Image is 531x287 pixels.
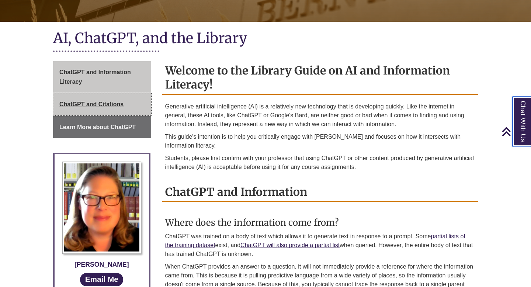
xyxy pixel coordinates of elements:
[165,132,475,150] p: This guide's intention is to help you critically engage with [PERSON_NAME] and focuses on how it ...
[59,69,131,85] span: ChatGPT and Information Literacy
[165,102,475,129] p: Generative artificial intelligence (AI) is a relatively new technology that is developing quickly...
[59,101,124,107] span: ChatGPT and Citations
[165,154,475,172] p: Students, please first confirm with your professor that using ChatGPT or other content produced b...
[53,61,151,93] a: ChatGPT and Information Literacy
[162,183,478,202] h2: ChatGPT and Information
[59,124,136,130] span: Learn More about ChatGPT
[502,127,529,136] a: Back to Top
[60,259,143,270] div: [PERSON_NAME]
[53,93,151,115] a: ChatGPT and Citations
[162,61,478,95] h2: Welcome to the Library Guide on AI and Information Literacy!
[60,162,143,270] a: Profile Photo [PERSON_NAME]
[165,217,475,228] h3: Where does the information come from?
[53,29,478,49] h1: AI, ChatGPT, and the Library
[53,61,151,138] div: Guide Page Menu
[62,162,141,254] img: Profile Photo
[80,273,123,286] a: Email Me
[240,242,340,248] a: ChatGPT will also provide a partial list
[53,116,151,138] a: Learn More about ChatGPT
[165,232,475,259] p: ChatGPT was trained on a body of text which allows it to generate text in response to a prompt. S...
[165,233,465,248] a: partial lists of the training dataset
